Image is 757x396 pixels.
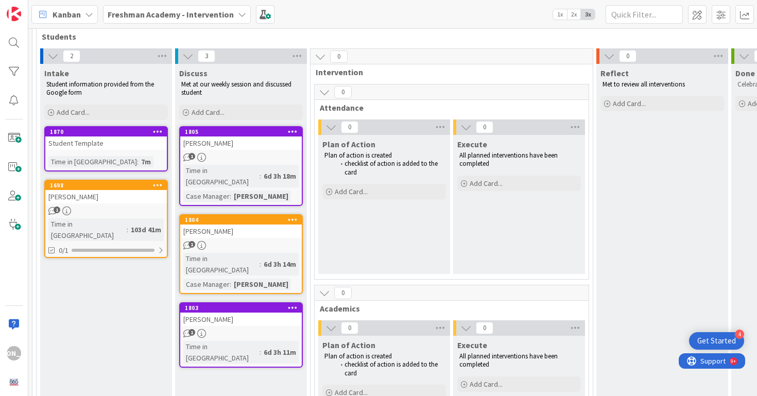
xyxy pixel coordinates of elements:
span: 0 [334,287,352,299]
span: Discuss [179,68,208,78]
div: Open Get Started checklist, remaining modules: 4 [689,332,744,350]
span: Academics [320,303,576,314]
span: 3x [581,9,595,20]
a: 1698[PERSON_NAME]Time in [GEOGRAPHIC_DATA]:103d 41m0/1 [44,180,168,258]
span: All planned interventions have been completed [459,151,559,168]
div: 9+ [52,4,57,12]
span: : [230,191,231,202]
span: 1 [54,206,60,213]
div: Student Template [45,136,167,150]
span: : [260,347,261,358]
b: Freshman Academy - Intervention [108,9,234,20]
span: Add Card... [613,99,646,108]
div: [PERSON_NAME] [7,346,21,360]
div: [PERSON_NAME] [45,190,167,203]
span: Add Card... [470,380,503,389]
a: 1805[PERSON_NAME]Time in [GEOGRAPHIC_DATA]:6d 3h 18mCase Manager:[PERSON_NAME] [179,126,303,206]
div: 6d 3h 14m [261,259,299,270]
span: 1 [188,241,195,248]
span: Plan of action is created [324,151,392,160]
div: 1698 [45,181,167,190]
span: 0 [334,86,352,98]
span: 1 [188,329,195,336]
div: 1803[PERSON_NAME] [180,303,302,326]
span: 0 [619,50,636,62]
a: 1804[PERSON_NAME]Time in [GEOGRAPHIC_DATA]:6d 3h 14mCase Manager:[PERSON_NAME] [179,214,303,294]
div: Time in [GEOGRAPHIC_DATA] [48,156,137,167]
div: 1870 [45,127,167,136]
img: Visit kanbanzone.com [7,7,21,21]
div: Time in [GEOGRAPHIC_DATA] [48,218,127,241]
a: 1803[PERSON_NAME]Time in [GEOGRAPHIC_DATA]:6d 3h 11m [179,302,303,368]
span: Student information provided from the Google form [46,80,156,97]
span: 0 [341,121,358,133]
span: 0 [476,121,493,133]
div: 1698 [50,182,167,189]
div: 6d 3h 11m [261,347,299,358]
div: 1805 [185,128,302,135]
div: 7m [139,156,153,167]
span: Add Card... [470,179,503,188]
div: 1870 [50,128,167,135]
div: [PERSON_NAME] [180,136,302,150]
div: 4 [735,330,744,339]
span: checklist of action is added to the card [345,159,439,176]
span: : [260,170,261,182]
span: Add Card... [192,108,225,117]
div: 1698[PERSON_NAME] [45,181,167,203]
div: 1870Student Template [45,127,167,150]
div: 1803 [180,303,302,313]
img: avatar [7,375,21,389]
div: [PERSON_NAME] [180,313,302,326]
div: 1803 [185,304,302,312]
div: Time in [GEOGRAPHIC_DATA] [183,341,260,364]
span: Execute [457,340,487,350]
span: Met at our weekly session and discussed student [181,80,293,97]
span: 0 [341,322,358,334]
span: Attendance [320,102,576,113]
div: [PERSON_NAME] [231,191,291,202]
span: 0/1 [59,245,68,256]
span: Done [735,68,755,78]
span: Intervention [316,67,580,77]
div: 1804 [185,216,302,223]
span: : [230,279,231,290]
span: Plan of action is created [324,352,392,360]
div: [PERSON_NAME] [180,225,302,238]
div: 6d 3h 18m [261,170,299,182]
div: 1805 [180,127,302,136]
span: Add Card... [335,187,368,196]
span: 2x [567,9,581,20]
span: : [260,259,261,270]
div: Get Started [697,336,736,346]
a: 1870Student TemplateTime in [GEOGRAPHIC_DATA]:7m [44,126,168,171]
span: Add Card... [57,108,90,117]
span: 1x [553,9,567,20]
div: Case Manager [183,279,230,290]
span: Intake [44,68,69,78]
div: Case Manager [183,191,230,202]
span: Plan of Action [322,139,375,149]
span: checklist of action is added to the card [345,360,439,377]
span: 2 [63,50,80,62]
div: Time in [GEOGRAPHIC_DATA] [183,253,260,276]
span: 1 [188,153,195,160]
div: 103d 41m [128,224,164,235]
span: : [137,156,139,167]
div: [PERSON_NAME] [231,279,291,290]
span: Execute [457,139,487,149]
div: 1804 [180,215,302,225]
span: 0 [330,50,348,63]
div: 1805[PERSON_NAME] [180,127,302,150]
span: Plan of Action [322,340,375,350]
span: All planned interventions have been completed [459,352,559,369]
span: : [127,224,128,235]
span: Met to review all interventions [603,80,685,89]
div: 1804[PERSON_NAME] [180,215,302,238]
div: Time in [GEOGRAPHIC_DATA] [183,165,260,187]
span: Support [22,2,47,14]
span: Reflect [600,68,629,78]
span: 0 [476,322,493,334]
span: 3 [198,50,215,62]
span: Kanban [53,8,81,21]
